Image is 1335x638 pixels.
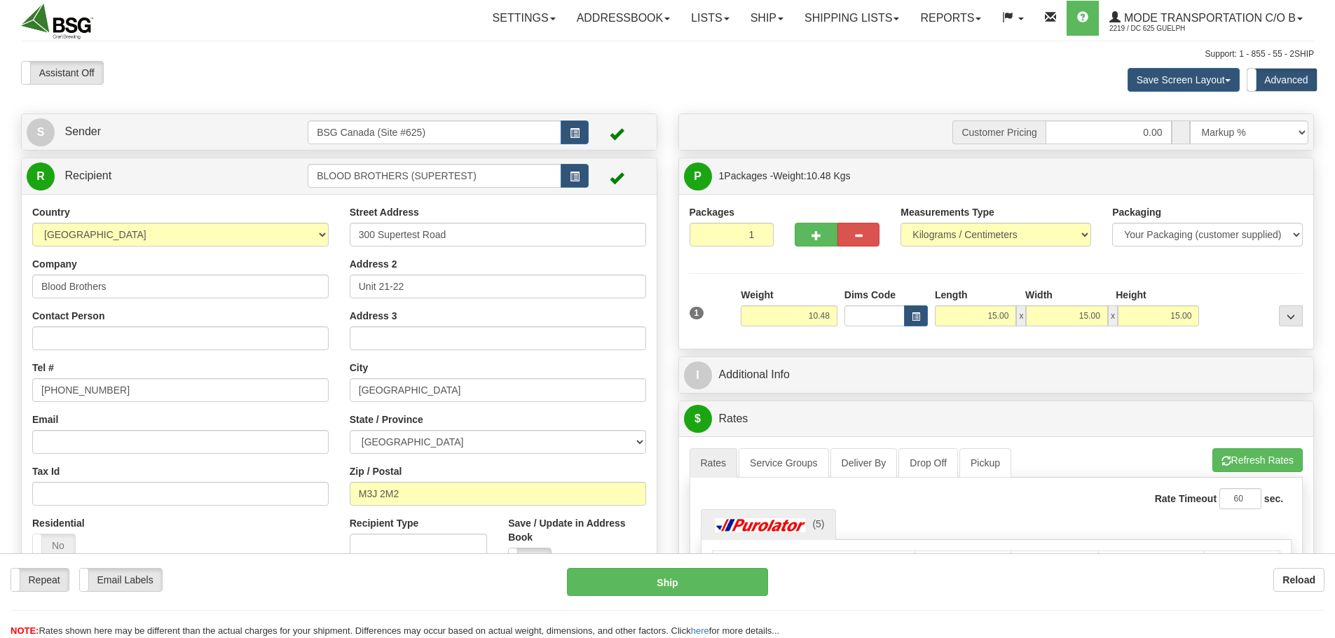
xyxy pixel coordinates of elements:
[684,361,1309,389] a: IAdditional Info
[11,569,69,591] label: Repeat
[690,448,738,478] a: Rates
[690,205,735,219] label: Packages
[910,1,992,36] a: Reports
[27,162,55,190] span: R
[27,162,277,190] a: R Recipient
[350,464,402,478] label: Zip / Postal
[482,1,566,36] a: Settings
[739,448,828,478] a: Service Groups
[33,534,75,557] label: No
[509,548,551,571] label: No
[32,257,77,271] label: Company
[32,412,58,427] label: Email
[773,170,850,181] span: Weight:
[690,307,704,319] span: 1
[350,412,423,427] label: State / Province
[566,1,681,36] a: Addressbook
[898,448,958,478] a: Drop Off
[64,169,111,181] span: Recipient
[684,405,712,433] span: $
[350,223,646,247] input: Enter a location
[794,1,910,36] a: Shipping lists
[1099,550,1205,577] th: Delivery
[684,361,712,389] span: I
[350,257,397,271] label: Address 2
[64,125,101,137] span: Sender
[1155,492,1217,506] label: Rate Timeout
[22,62,103,84] label: Assistant Off
[32,464,60,478] label: Tax Id
[1108,305,1118,326] span: x
[80,569,162,591] label: Email Labels
[1282,574,1315,585] b: Reload
[684,405,1309,434] a: $Rates
[1016,305,1026,326] span: x
[834,170,851,181] span: Kgs
[350,516,419,530] label: Recipient Type
[308,164,561,188] input: Recipient Id
[567,568,768,596] button: Ship
[1212,448,1303,472] button: Refresh Rates
[350,361,368,375] label: City
[1273,568,1324,592] button: Reload
[350,309,397,323] label: Address 3
[32,516,85,530] label: Residential
[1112,205,1161,219] label: Packaging
[959,448,1011,478] a: Pickup
[1099,1,1313,36] a: Mode Transportation c/o B 2219 / DC 625 Guelph
[27,118,55,146] span: S
[1264,492,1283,506] label: sec.
[741,288,773,302] label: Weight
[32,205,70,219] label: Country
[915,550,1011,577] th: List $
[807,170,831,181] span: 10.48
[680,1,739,36] a: Lists
[350,205,419,219] label: Street Address
[740,1,794,36] a: Ship
[1128,68,1240,92] button: Save Screen Layout
[308,120,561,144] input: Sender Id
[1303,247,1334,390] iframe: chat widget
[901,205,994,219] label: Measurements Type
[1279,305,1303,326] div: ...
[691,625,709,636] a: here
[1121,12,1296,24] span: Mode Transportation c/o B
[11,625,39,636] span: NOTE:
[1116,288,1146,302] label: Height
[935,288,968,302] label: Length
[32,309,104,323] label: Contact Person
[684,162,1309,190] a: P 1Packages -Weight:10.48 Kgs
[812,518,824,529] span: (5)
[712,518,810,532] img: Purolator
[830,448,898,478] a: Deliver By
[27,118,308,146] a: S Sender
[719,170,725,181] span: 1
[684,162,712,190] span: P
[1011,550,1099,577] th: Your $
[844,288,896,302] label: Dims Code
[21,48,1314,60] div: Support: 1 - 855 - 55 - 2SHIP
[32,361,54,375] label: Tel #
[21,4,93,39] img: logo2219.jpg
[1109,22,1214,36] span: 2219 / DC 625 Guelph
[952,120,1045,144] span: Customer Pricing
[1247,69,1317,91] label: Advanced
[712,550,915,577] th: Service
[508,516,645,544] label: Save / Update in Address Book
[719,162,851,190] span: Packages -
[1025,288,1053,302] label: Width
